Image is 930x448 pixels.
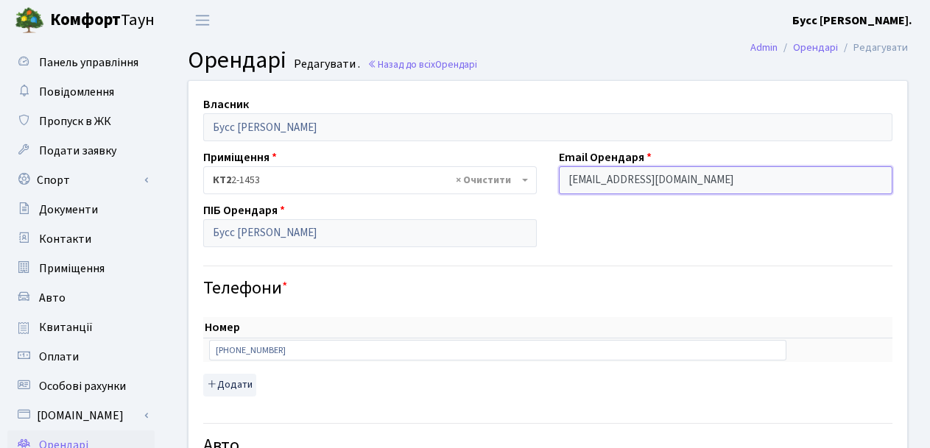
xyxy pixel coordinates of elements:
[39,143,116,159] span: Подати заявку
[7,283,155,313] a: Авто
[39,54,138,71] span: Панель управління
[188,43,286,77] span: Орендарі
[793,40,838,55] a: Орендарі
[750,40,778,55] a: Admin
[184,8,221,32] button: Переключити навігацію
[203,278,892,299] h4: Телефони
[50,8,121,32] b: Комфорт
[291,57,360,71] small: Редагувати .
[39,319,93,335] span: Квитанції
[39,349,79,365] span: Оплати
[838,40,908,56] li: Редагувати
[7,371,155,401] a: Особові рахунки
[7,48,155,77] a: Панель управління
[39,260,105,277] span: Приміщення
[456,173,511,188] span: Видалити всі елементи
[203,149,277,166] label: Приміщення
[7,401,155,430] a: [DOMAIN_NAME]
[7,166,155,195] a: Спорт
[39,378,126,394] span: Особові рахунки
[39,290,66,306] span: Авто
[39,84,114,100] span: Повідомлення
[7,195,155,224] a: Документи
[559,149,652,166] label: Email Орендаря
[203,374,256,397] button: Додати
[39,231,91,247] span: Контакти
[435,57,477,71] span: Орендарі
[7,77,155,107] a: Повідомлення
[7,136,155,166] a: Подати заявку
[39,113,111,129] span: Пропуск в ЖК
[203,317,792,338] th: Номер
[792,12,912,29] a: Бусс [PERSON_NAME].
[367,57,477,71] a: Назад до всіхОрендарі
[15,6,44,35] img: logo.png
[792,13,912,29] b: Бусс [PERSON_NAME].
[213,173,231,188] b: КТ2
[7,224,155,254] a: Контакти
[203,96,249,113] label: Власник
[7,342,155,371] a: Оплати
[50,8,155,33] span: Таун
[7,107,155,136] a: Пропуск в ЖК
[7,313,155,342] a: Квитанції
[559,166,892,194] input: Буде використано в якості логіна
[39,202,98,218] span: Документи
[213,173,518,188] span: <b>КТ2</b>&nbsp;&nbsp;&nbsp;2-1453
[7,254,155,283] a: Приміщення
[203,166,537,194] span: <b>КТ2</b>&nbsp;&nbsp;&nbsp;2-1453
[203,202,285,219] label: ПІБ Орендаря
[728,32,930,63] nav: breadcrumb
